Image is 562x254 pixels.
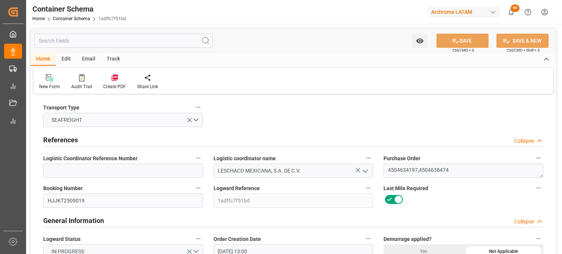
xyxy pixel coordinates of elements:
[534,153,543,163] button: Purchase Order
[43,113,203,127] button: open menu
[363,234,373,244] button: Order Creation Date
[31,53,56,66] div: Home
[514,137,534,145] div: Collapse
[214,185,260,192] span: Logward Reference
[214,155,276,162] span: Logistic coordinator name
[428,7,500,18] div: Archroma LATAM
[137,83,158,90] div: Share Link
[48,116,86,124] span: SEAFREIGHT
[507,47,540,53] span: Ctrl/CMD + Shift + S
[383,185,428,192] span: Last Mile Required
[34,34,213,48] input: Search Fields
[383,235,432,243] span: Demurrage applied?
[503,4,520,21] button: show 90 new notifications
[32,3,126,15] div: Container Schema
[383,155,420,162] span: Purchase Order
[43,104,79,112] span: Transport Type
[39,83,60,90] div: New Form
[56,53,76,66] div: Edit
[103,83,126,90] div: Create PDF
[452,47,474,53] span: Ctrl/CMD + S
[214,235,261,243] span: Order Creation Date
[43,135,78,145] h2: References
[496,34,549,48] button: SAVE & NEW
[43,235,80,243] span: Logward Status
[193,234,203,244] button: Logward Status
[363,153,373,163] button: Logistic coordinator name
[412,34,427,48] button: open menu
[193,183,203,193] button: Booking Number
[534,234,543,244] button: Demurrage applied?
[193,153,203,163] button: Logistic Coordinator Reference Number
[428,5,503,19] button: Archroma LATAM
[43,216,104,226] h2: General Information
[43,155,138,162] span: Logistic Coordinator Reference Number
[514,218,534,226] div: Collapse
[71,83,92,90] div: Audit Trail
[359,165,370,177] button: open menu
[436,34,489,48] button: SAVE
[32,16,45,21] a: Home
[76,53,101,66] div: Email
[534,183,543,193] button: Last Mile Required
[383,164,543,178] textarea: 4504634197,4504638474
[511,4,520,12] span: 90
[43,185,83,192] span: Booking Number
[53,16,90,21] a: Container Schema
[101,53,126,66] div: Track
[363,183,373,193] button: Logward Reference
[193,102,203,112] button: Transport Type
[520,4,536,21] button: Help Center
